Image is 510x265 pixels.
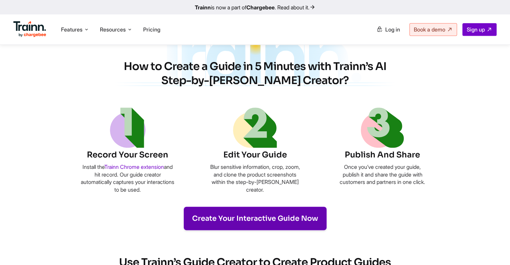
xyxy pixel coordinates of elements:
h6: Edit Your Guide [208,149,302,161]
a: Trainn Chrome extension [104,163,164,170]
a: Pricing [143,26,160,33]
p: Install the and hit record. Our guide creator automatically captures your interactions to be used. [81,163,175,193]
span: Resources [100,26,126,33]
span: Book a demo [414,26,445,33]
h6: Publish And Share [336,149,430,161]
img: 2nd step to create a guide with Trainn's guide creator [233,108,277,148]
span: Sign up [467,26,485,33]
img: 3rd step to create a guide with Trainn's guide creator [361,108,404,148]
img: Trainn Logo [13,21,46,37]
img: 1st step to create a guide with Trainn's guide creator [110,108,146,148]
iframe: Chat Widget [476,233,510,265]
a: Log in [373,23,404,36]
a: Book a demo [409,23,457,36]
h6: Record Your Screen [81,149,175,161]
img: create product demo videos online [81,13,430,119]
h2: How to Create a Guide in 5 Minutes with Trainn’s AI Step-by-[PERSON_NAME] Creator? [114,60,396,87]
p: Once you’ve created your guide, publish it and share the guide with customers and partners in one... [336,163,430,186]
a: Create Your Interactive Guide Now [184,207,327,230]
span: Log in [385,26,400,33]
span: Features [61,26,82,33]
b: Chargebee [246,4,275,11]
b: Trainn [195,4,211,11]
a: Sign up [462,23,497,36]
p: Blur sensitive information, crop, zoom, and clone the product screenshots within the step-by-[PER... [208,163,302,193]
